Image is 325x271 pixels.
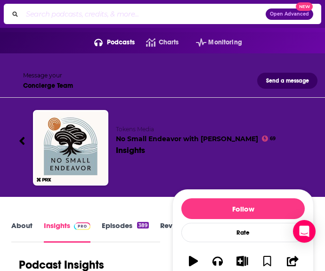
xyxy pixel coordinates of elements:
a: Reviews [160,221,187,243]
span: Open Advanced [270,12,309,17]
div: 389 [137,222,149,229]
a: InsightsPodchaser Pro [44,221,90,243]
button: open menu [185,35,242,50]
div: Insights [116,145,145,155]
span: 69 [270,137,276,141]
span: Monitoring [208,36,242,49]
a: Charts [135,35,179,50]
div: Concierge Team [23,82,73,90]
button: Open AdvancedNew [266,8,313,20]
div: Open Intercom Messenger [293,220,316,243]
h2: No Small Endeavor with [PERSON_NAME] [116,126,306,143]
div: Rate [181,223,305,242]
a: Episodes389 [102,221,149,243]
div: Search podcasts, credits, & more... [4,4,321,24]
span: Podcasts [107,36,135,49]
span: Charts [159,36,179,49]
img: No Small Endeavor with Lee C. Camp [34,111,107,184]
a: About [11,221,32,243]
button: Send a message [257,73,317,89]
span: New [296,2,313,11]
input: Search podcasts, credits, & more... [22,7,266,22]
div: Message your [23,72,73,79]
img: Podchaser Pro [74,222,90,230]
span: Tokens Media [116,126,154,133]
button: Follow [181,198,305,219]
button: open menu [83,35,135,50]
